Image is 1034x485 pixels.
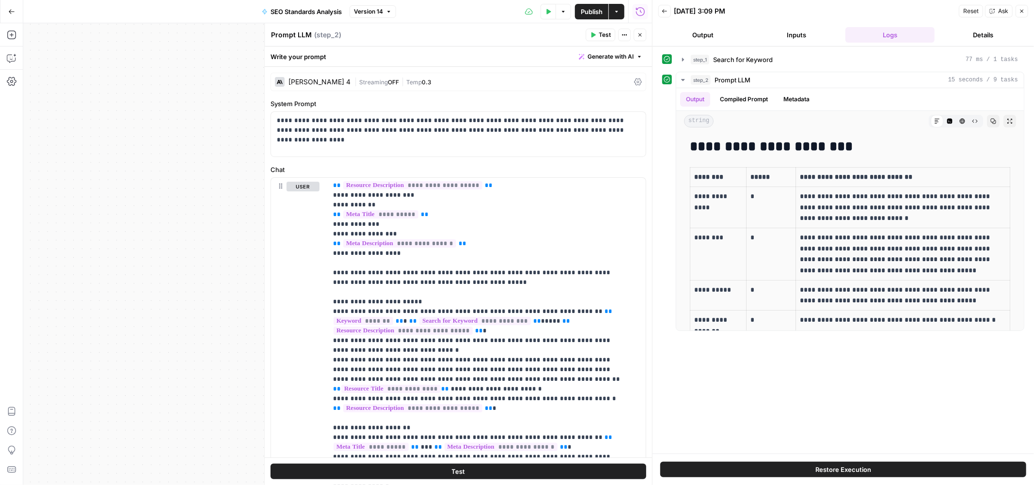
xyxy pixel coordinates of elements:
[422,78,431,86] span: 0.3
[265,47,652,66] div: Write your prompt
[350,5,396,18] button: Version 14
[399,77,406,86] span: |
[270,165,646,174] label: Chat
[778,92,815,107] button: Metadata
[680,92,710,107] button: Output
[271,30,312,40] textarea: Prompt LLM
[575,4,608,19] button: Publish
[270,99,646,109] label: System Prompt
[966,55,1018,64] span: 77 ms / 1 tasks
[948,76,1018,84] span: 15 seconds / 9 tasks
[845,27,935,43] button: Logs
[660,462,1026,477] button: Restore Execution
[998,7,1008,16] span: Ask
[314,30,341,40] span: ( step_2 )
[959,5,983,17] button: Reset
[939,27,1028,43] button: Details
[676,88,1024,330] div: 15 seconds / 9 tasks
[599,31,611,39] span: Test
[713,55,773,64] span: Search for Keyword
[270,464,646,479] button: Test
[286,182,319,191] button: user
[714,92,774,107] button: Compiled Prompt
[691,55,709,64] span: step_1
[715,75,750,85] span: Prompt LLM
[588,52,634,61] span: Generate with AI
[815,465,871,474] span: Restore Execution
[406,78,422,86] span: Temp
[256,4,348,19] button: SEO Standards Analysis
[354,7,383,16] span: Version 14
[684,115,714,127] span: string
[676,72,1024,88] button: 15 seconds / 9 tasks
[676,52,1024,67] button: 77 ms / 1 tasks
[581,7,603,16] span: Publish
[452,467,465,476] span: Test
[575,50,646,63] button: Generate with AI
[354,77,359,86] span: |
[691,75,711,85] span: step_2
[658,27,748,43] button: Output
[388,78,399,86] span: OFF
[288,78,350,85] div: [PERSON_NAME] 4
[586,29,615,41] button: Test
[963,7,979,16] span: Reset
[270,7,342,16] span: SEO Standards Analysis
[359,78,388,86] span: Streaming
[985,5,1013,17] button: Ask
[752,27,842,43] button: Inputs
